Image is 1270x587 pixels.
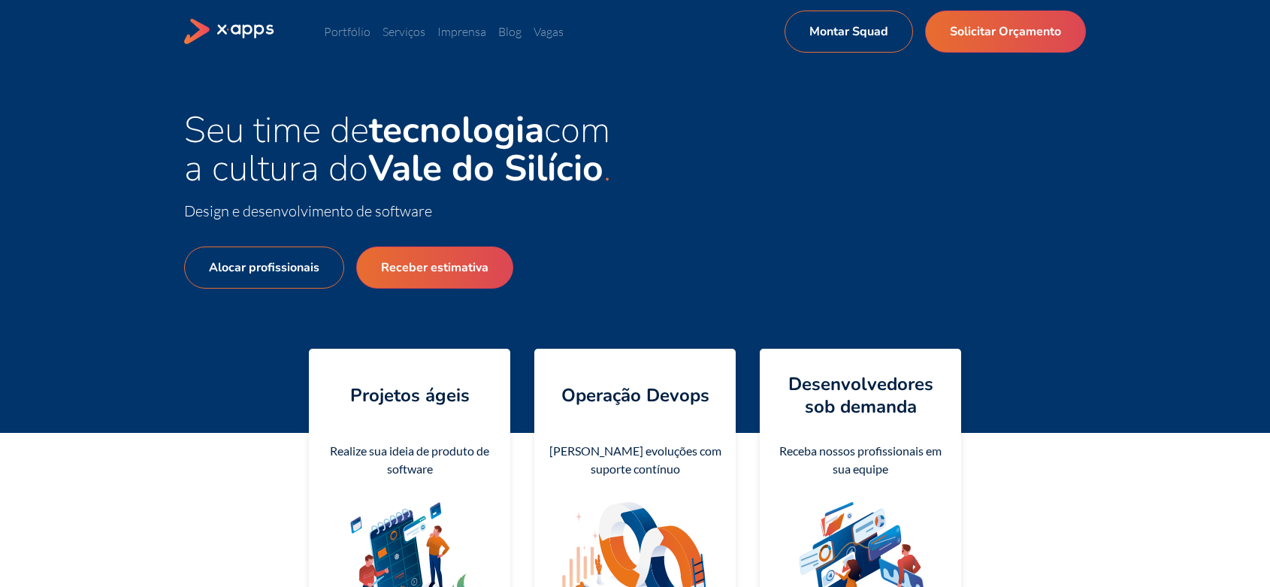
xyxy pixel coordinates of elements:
div: Receba nossos profissionais em sua equipe [772,442,949,478]
a: Imprensa [437,24,486,39]
a: Receber estimativa [356,247,513,289]
h4: Desenvolvedores sob demanda [772,373,949,418]
div: [PERSON_NAME] evoluções com suporte contínuo [546,442,724,478]
strong: tecnologia [369,105,544,155]
span: Seu time de com a cultura do [184,105,610,193]
h4: Projetos ágeis [350,384,470,407]
a: Montar Squad [785,11,913,53]
span: Design e desenvolvimento de software [184,201,432,220]
div: Realize sua ideia de produto de software [321,442,498,478]
h4: Operação Devops [561,384,709,407]
a: Portfólio [324,24,370,39]
a: Solicitar Orçamento [925,11,1086,53]
a: Serviços [383,24,425,39]
strong: Vale do Silício [368,144,603,193]
a: Vagas [534,24,564,39]
a: Alocar profissionais [184,247,344,289]
a: Blog [498,24,522,39]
